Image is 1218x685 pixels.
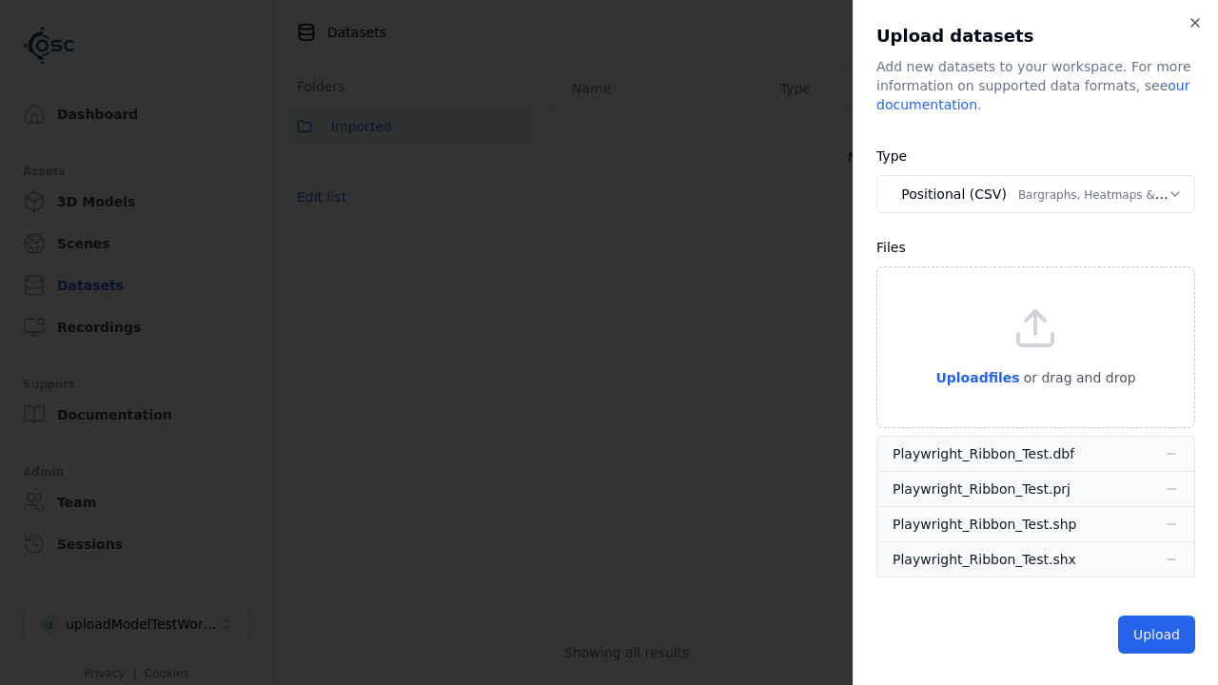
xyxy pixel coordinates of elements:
[1020,366,1136,389] p: or drag and drop
[893,550,1076,569] div: Playwright_Ribbon_Test.shx
[893,479,1071,499] div: Playwright_Ribbon_Test.prj
[893,515,1076,534] div: Playwright_Ribbon_Test.shp
[1118,616,1195,654] button: Upload
[876,23,1195,49] h2: Upload datasets
[876,240,906,255] label: Files
[876,148,907,164] label: Type
[876,57,1195,114] div: Add new datasets to your workspace. For more information on supported data formats, see .
[893,444,1074,463] div: Playwright_Ribbon_Test.dbf
[935,370,1019,385] span: Upload files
